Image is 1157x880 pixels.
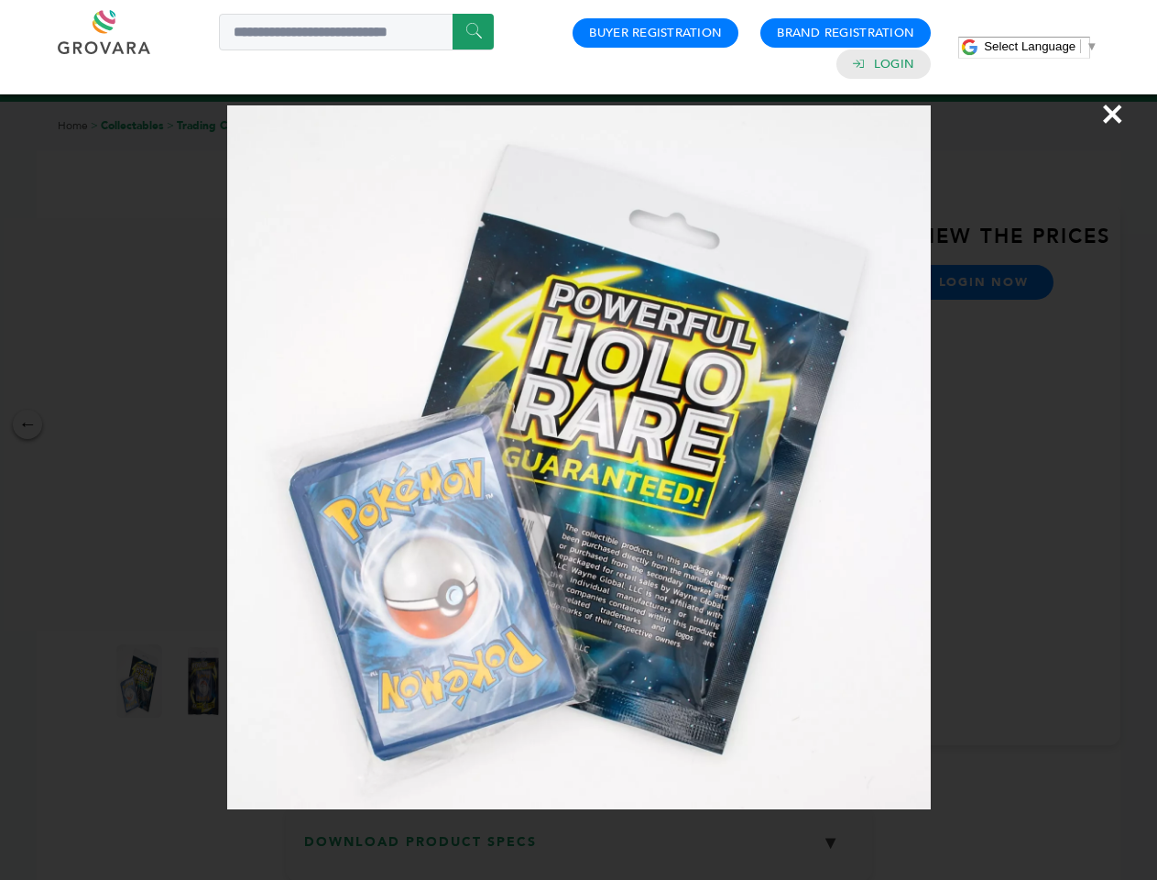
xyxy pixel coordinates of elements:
[984,39,1097,53] a: Select Language​
[777,25,914,41] a: Brand Registration
[1086,39,1097,53] span: ▼
[984,39,1075,53] span: Select Language
[589,25,722,41] a: Buyer Registration
[227,105,931,809] img: Image Preview
[874,56,914,72] a: Login
[1100,88,1125,139] span: ×
[1080,39,1081,53] span: ​
[219,14,494,50] input: Search a product or brand...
